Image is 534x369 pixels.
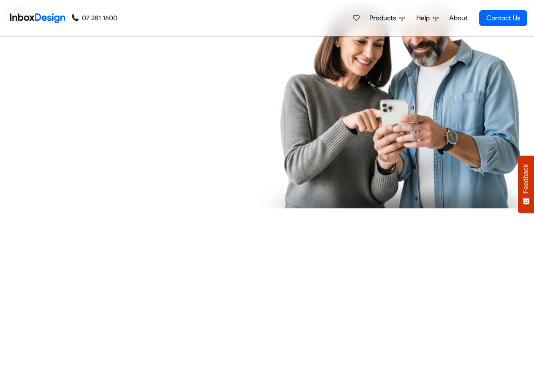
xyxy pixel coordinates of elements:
a: Help [413,10,442,27]
a: About [447,10,470,27]
span: Help [416,13,433,23]
a: 07 281 1600 [72,13,117,23]
span: Products [369,13,399,23]
a: Contact Us [479,10,527,26]
a: Products [366,10,408,27]
button: Feedback - Show survey [518,156,534,213]
span: Feedback [522,164,530,194]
